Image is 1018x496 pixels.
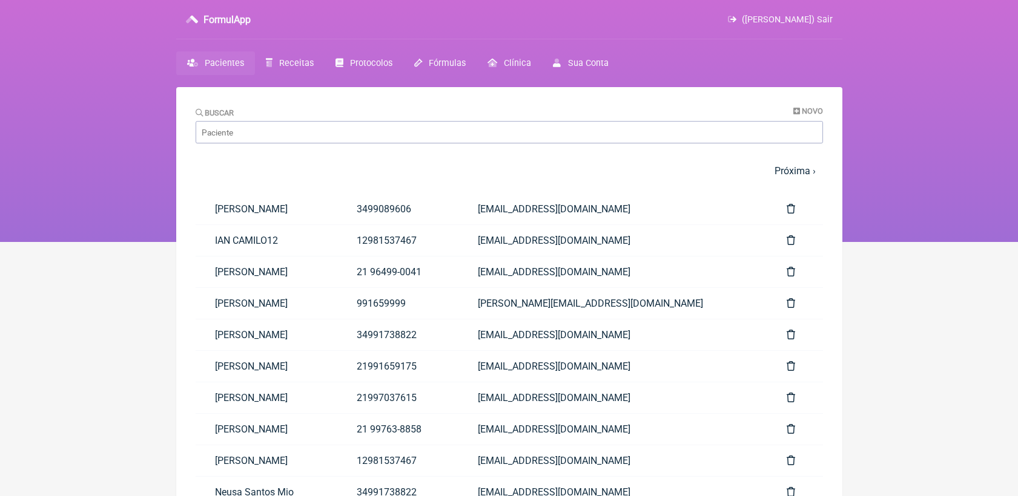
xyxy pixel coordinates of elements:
a: IAN CAMILO12 [196,225,337,256]
a: Pacientes [176,51,255,75]
a: Fórmulas [403,51,477,75]
a: Protocolos [325,51,403,75]
a: [EMAIL_ADDRESS][DOMAIN_NAME] [458,351,767,382]
span: Pacientes [205,58,244,68]
a: [PERSON_NAME] [196,194,337,224]
span: Receitas [279,58,314,68]
a: [EMAIL_ADDRESS][DOMAIN_NAME] [458,414,767,445]
a: [PERSON_NAME] [196,445,337,476]
a: [EMAIL_ADDRESS][DOMAIN_NAME] [458,382,767,413]
a: [EMAIL_ADDRESS][DOMAIN_NAME] [458,194,767,224]
a: Próxima › [775,165,816,177]
span: Protocolos [350,58,392,68]
a: 21991659175 [337,351,458,382]
a: [PERSON_NAME][EMAIL_ADDRESS][DOMAIN_NAME] [458,288,767,319]
a: [PERSON_NAME] [196,351,337,382]
h3: FormulApp [203,14,251,25]
a: [PERSON_NAME] [196,382,337,413]
span: Clínica [504,58,531,68]
a: [EMAIL_ADDRESS][DOMAIN_NAME] [458,256,767,287]
a: [PERSON_NAME] [196,256,337,287]
input: Paciente [196,121,823,143]
a: [PERSON_NAME] [196,414,337,445]
a: Novo [793,106,823,116]
a: [PERSON_NAME] [196,288,337,319]
span: ([PERSON_NAME]) Sair [742,15,833,25]
a: [PERSON_NAME] [196,319,337,350]
a: [EMAIL_ADDRESS][DOMAIN_NAME] [458,225,767,256]
a: 12981537467 [337,225,458,256]
a: 21 99763-8858 [337,414,458,445]
a: ([PERSON_NAME]) Sair [728,15,832,25]
span: Novo [802,106,823,116]
a: [EMAIL_ADDRESS][DOMAIN_NAME] [458,319,767,350]
a: 3499089606 [337,194,458,224]
a: Sua Conta [542,51,619,75]
a: 12981537467 [337,445,458,476]
a: 991659999 [337,288,458,319]
a: 21997037615 [337,382,458,413]
span: Fórmulas [429,58,466,68]
a: Clínica [477,51,542,75]
nav: pager [196,158,823,184]
a: 21 96499-0041 [337,256,458,287]
span: Sua Conta [568,58,609,68]
a: [EMAIL_ADDRESS][DOMAIN_NAME] [458,445,767,476]
label: Buscar [196,108,234,117]
a: 34991738822 [337,319,458,350]
a: Receitas [255,51,325,75]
